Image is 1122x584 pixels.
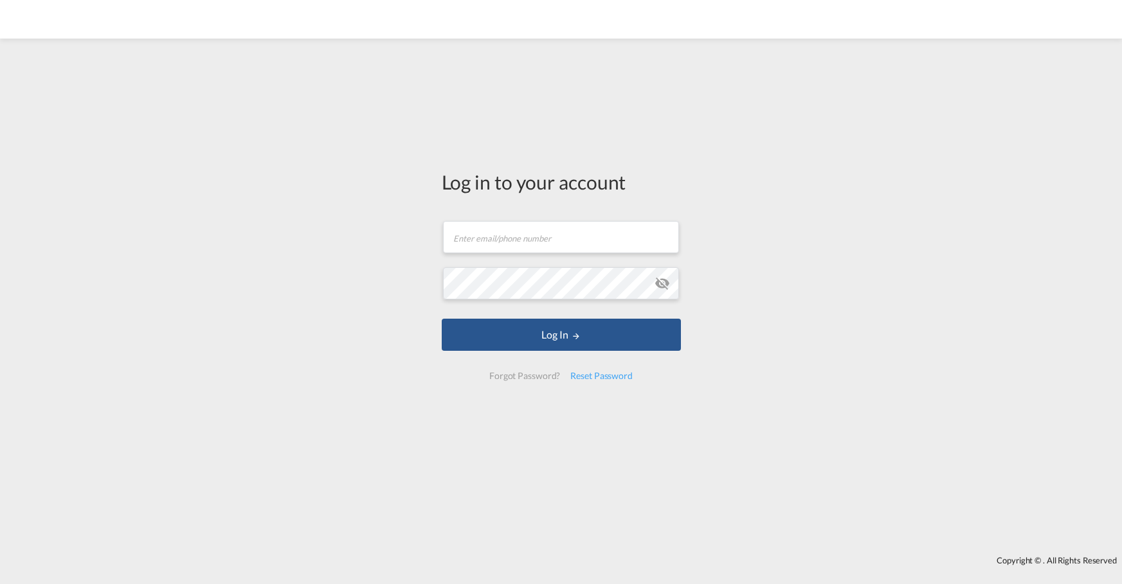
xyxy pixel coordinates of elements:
div: Reset Password [565,364,638,387]
div: Forgot Password? [484,364,565,387]
div: Log in to your account [442,168,681,195]
md-icon: icon-eye-off [655,276,670,291]
button: LOGIN [442,319,681,351]
input: Enter email/phone number [443,221,679,253]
